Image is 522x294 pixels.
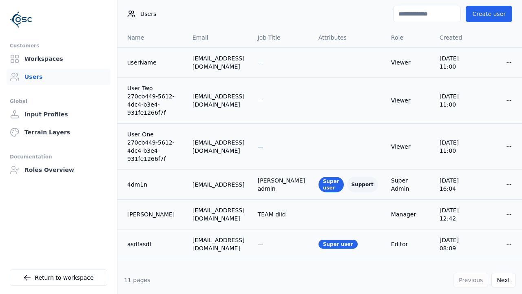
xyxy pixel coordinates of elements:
th: Attributes [312,28,385,47]
span: — [258,241,263,247]
div: [PERSON_NAME] admin [258,176,305,193]
span: — [258,59,263,66]
a: asdfasdf [127,240,179,248]
div: Viewer [391,143,427,151]
a: userName [127,58,179,67]
a: User One 270cb449-5612-4dc4-b3e4-931fe1266f7f [127,130,179,163]
div: Super Admin [391,176,427,193]
a: Roles Overview [7,162,111,178]
div: [DATE] 12:42 [440,206,474,223]
th: Role [385,28,433,47]
div: Editor [391,240,427,248]
a: 4dm1n [127,180,179,189]
a: [PERSON_NAME] [127,210,179,218]
a: User Two 270cb449-5612-4dc4-b3e4-931fe1266f7f [127,84,179,117]
div: [DATE] 11:00 [440,92,474,109]
div: [EMAIL_ADDRESS] [192,180,245,189]
div: [DATE] 11:00 [440,54,474,71]
div: Super user [319,177,344,192]
button: Next [491,273,515,287]
div: [DATE] 11:00 [440,138,474,155]
th: Created [433,28,480,47]
span: 11 pages [124,277,150,283]
a: Return to workspace [10,269,107,286]
div: [EMAIL_ADDRESS][DOMAIN_NAME] [192,138,245,155]
div: [EMAIL_ADDRESS][DOMAIN_NAME] [192,54,245,71]
div: [EMAIL_ADDRESS][DOMAIN_NAME] [192,236,245,252]
a: Input Profiles [7,106,111,122]
div: [EMAIL_ADDRESS][DOMAIN_NAME] [192,92,245,109]
img: Logo [10,8,33,31]
th: Email [186,28,251,47]
a: [PERSON_NAME][EMAIL_ADDRESS][DOMAIN_NAME] [127,266,179,290]
th: Name [117,28,186,47]
div: Customers [10,41,107,51]
div: Documentation [10,152,107,162]
div: Super user [319,240,358,249]
div: Manager [391,210,427,218]
a: Workspaces [7,51,111,67]
span: — [258,143,263,150]
div: Support [347,177,378,192]
div: Global [10,96,107,106]
button: Create user [466,6,512,22]
div: [DATE] 16:04 [440,176,474,193]
div: [DATE] 08:09 [440,236,474,252]
div: Viewer [391,58,427,67]
div: Viewer [391,96,427,105]
a: Terrain Layers [7,124,111,140]
div: [PERSON_NAME][EMAIL_ADDRESS][DOMAIN_NAME] [192,266,245,290]
div: [EMAIL_ADDRESS][DOMAIN_NAME] [192,206,245,223]
div: TEAM diid [258,210,305,218]
th: Job Title [251,28,312,47]
span: Users [140,10,156,18]
span: — [258,97,263,104]
a: Users [7,69,111,85]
